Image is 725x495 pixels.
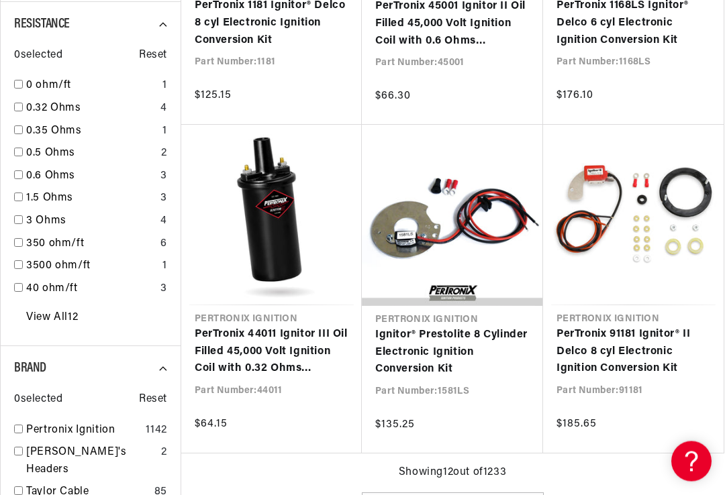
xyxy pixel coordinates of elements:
div: 3 [160,168,167,186]
span: Brand [14,362,46,376]
a: 3500 ohm/ft [26,258,157,276]
a: View All 12 [26,310,78,327]
div: 3 [160,190,167,208]
a: 0.5 Ohms [26,146,156,163]
a: 0.32 Ohms [26,101,155,118]
div: 1 [162,78,167,95]
div: 2 [161,146,167,163]
span: 0 selected [14,48,62,65]
div: 4 [160,101,167,118]
span: Reset [139,392,167,409]
a: 3 Ohms [26,213,155,231]
a: 1.5 Ohms [26,190,155,208]
a: 0 ohm/ft [26,78,157,95]
a: 0.35 Ohms [26,123,157,141]
div: 6 [160,236,167,254]
div: 3 [160,281,167,298]
a: 350 ohm/ft [26,236,155,254]
span: Reset [139,48,167,65]
a: 40 ohm/ft [26,281,155,298]
div: 1142 [146,423,167,440]
div: 1 [162,123,167,141]
a: PerTronix 44011 Ignitor III Oil Filled 45,000 Volt Ignition Coil with 0.32 Ohms Resistance in Black [195,327,348,378]
a: Pertronix Ignition [26,423,140,440]
span: Resistance [14,18,70,32]
div: 4 [160,213,167,231]
a: 0.6 Ohms [26,168,155,186]
a: PerTronix 91181 Ignitor® II Delco 8 cyl Electronic Ignition Conversion Kit [557,327,710,378]
a: [PERSON_NAME]'s Headers [26,445,156,479]
div: 2 [161,445,167,462]
div: 1 [162,258,167,276]
a: Ignitor® Prestolite 8 Cylinder Electronic Ignition Conversion Kit [375,327,530,379]
span: Showing 12 out of 1233 [399,465,506,482]
span: 0 selected [14,392,62,409]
